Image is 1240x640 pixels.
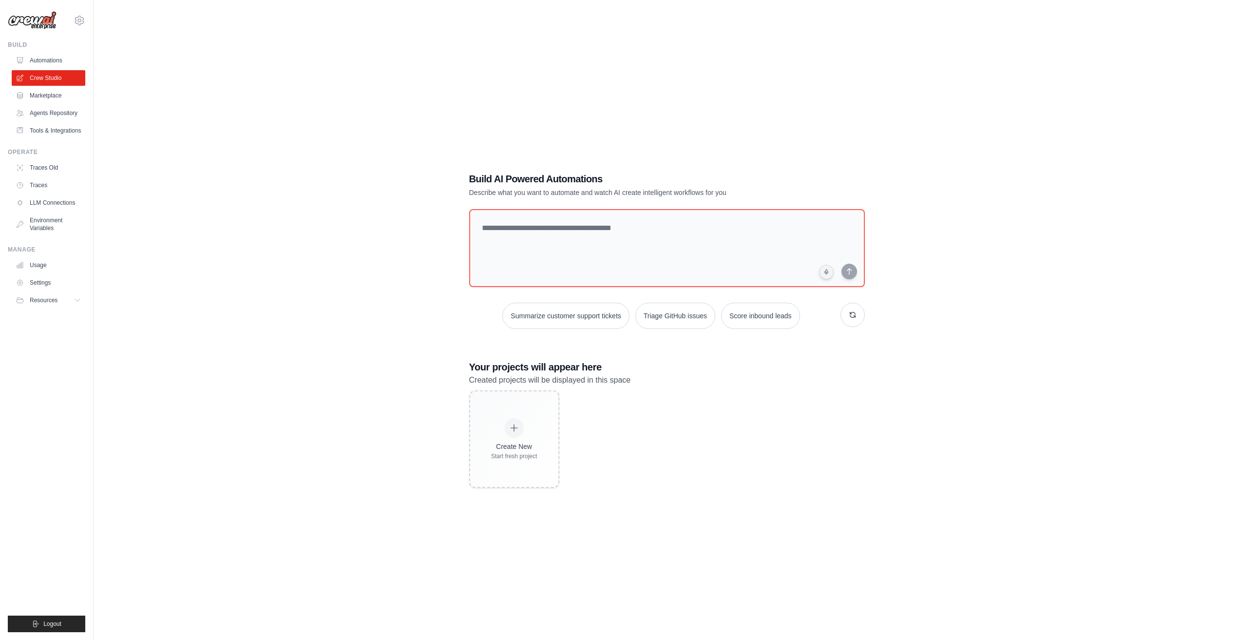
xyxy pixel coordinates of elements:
[12,70,85,86] a: Crew Studio
[30,296,57,304] span: Resources
[491,442,537,451] div: Create New
[12,257,85,273] a: Usage
[12,53,85,68] a: Automations
[721,303,800,329] button: Score inbound leads
[491,452,537,460] div: Start fresh project
[8,41,85,49] div: Build
[12,195,85,211] a: LLM Connections
[12,292,85,308] button: Resources
[8,148,85,156] div: Operate
[12,160,85,175] a: Traces Old
[8,246,85,253] div: Manage
[12,105,85,121] a: Agents Repository
[819,265,834,279] button: Click to speak your automation idea
[469,360,865,374] h3: Your projects will appear here
[635,303,715,329] button: Triage GitHub issues
[12,177,85,193] a: Traces
[469,172,797,186] h1: Build AI Powered Automations
[43,620,61,628] span: Logout
[469,374,865,387] p: Created projects will be displayed in this space
[502,303,629,329] button: Summarize customer support tickets
[840,303,865,327] button: Get new suggestions
[8,616,85,632] button: Logout
[12,213,85,236] a: Environment Variables
[12,275,85,291] a: Settings
[8,11,57,30] img: Logo
[469,188,797,197] p: Describe what you want to automate and watch AI create intelligent workflows for you
[12,88,85,103] a: Marketplace
[12,123,85,138] a: Tools & Integrations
